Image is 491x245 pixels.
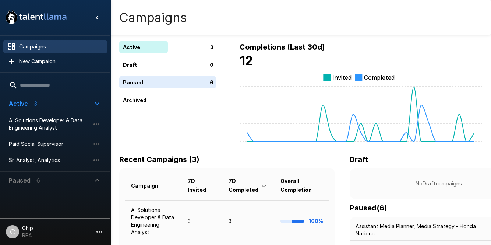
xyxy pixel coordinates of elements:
span: 7D Invited [188,177,216,194]
td: AI Solutions Developer & Data Engineering Analyst [125,200,182,242]
b: Completions (Last 30d) [240,43,325,51]
b: Recent Campaigns (3) [119,155,199,164]
b: 100% [309,218,323,224]
p: 0 [210,61,213,69]
p: 6 [210,79,213,86]
span: Overall Completion [280,177,323,194]
span: 7D Completed [229,177,269,194]
td: 3 [223,200,275,242]
h4: Campaigns [119,10,187,25]
b: 12 [240,53,253,68]
b: Draft [350,155,368,164]
td: 3 [182,200,222,242]
b: Paused ( 6 ) [350,203,387,212]
p: 3 [210,43,213,51]
span: Campaign [131,181,168,190]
